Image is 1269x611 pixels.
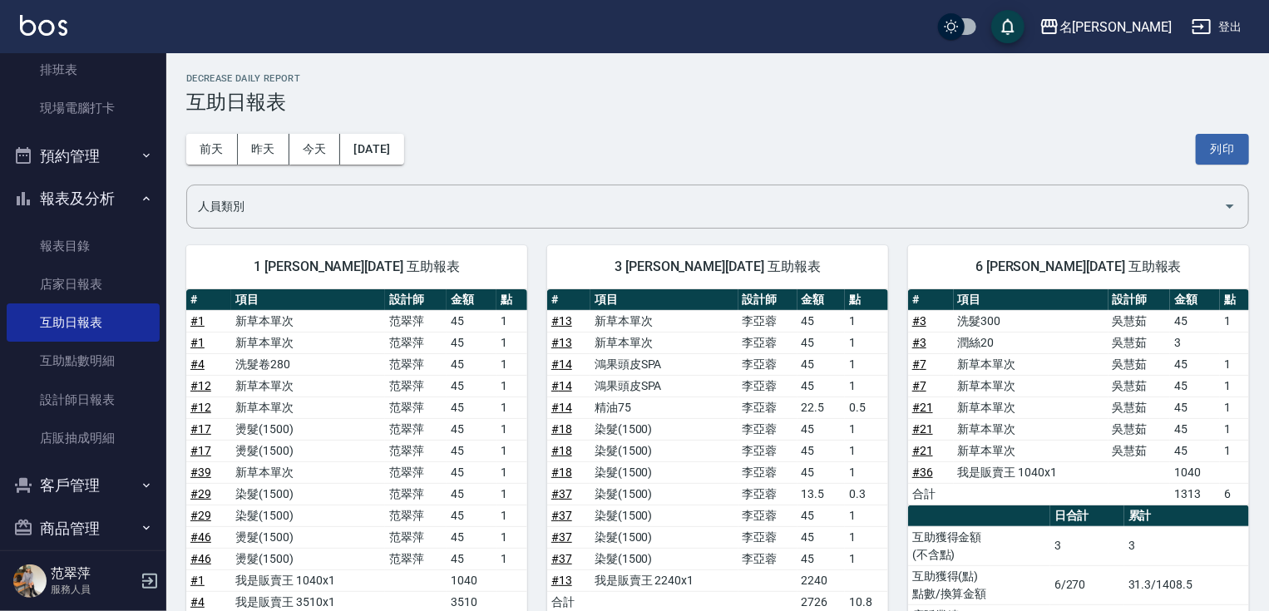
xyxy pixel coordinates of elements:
td: 3 [1124,526,1249,565]
h5: 范翠萍 [51,565,136,582]
th: 項目 [590,289,738,311]
td: 1040 [447,569,496,591]
td: 1 [496,526,527,548]
button: 客戶管理 [7,464,160,507]
span: 1 [PERSON_NAME][DATE] 互助報表 [206,259,507,275]
td: 鴻果頭皮SPA [590,375,738,397]
a: #3 [912,336,926,349]
a: #7 [912,379,926,392]
td: 合計 [908,483,954,505]
td: 吳慧茹 [1109,332,1171,353]
td: 吳慧茹 [1109,418,1171,440]
td: 1 [845,310,888,332]
td: 新草本單次 [231,310,385,332]
td: 45 [797,548,845,569]
td: 吳慧茹 [1109,353,1171,375]
button: 報表及分析 [7,177,160,220]
td: 1 [496,375,527,397]
td: 45 [797,526,845,548]
td: 范翠萍 [385,332,447,353]
td: 1 [1220,353,1249,375]
td: 新草本單次 [590,310,738,332]
a: #14 [551,357,572,371]
th: 設計師 [738,289,797,311]
td: 范翠萍 [385,310,447,332]
td: 1 [1220,375,1249,397]
a: #29 [190,487,211,500]
td: 1313 [1170,483,1220,505]
td: 1 [1220,310,1249,332]
td: 3 [1050,526,1124,565]
td: 新草本單次 [954,353,1109,375]
td: 新草本單次 [954,375,1109,397]
a: #1 [190,314,205,328]
th: 金額 [1170,289,1220,311]
th: 點 [496,289,527,311]
th: 金額 [447,289,496,311]
th: # [547,289,590,311]
td: 染髮(1500) [590,548,738,569]
td: 李亞蓉 [738,375,797,397]
td: 13.5 [797,483,845,505]
td: 新草本單次 [954,397,1109,418]
td: 新草本單次 [231,461,385,483]
td: 潤絲20 [954,332,1109,353]
td: 精油75 [590,397,738,418]
a: #18 [551,466,572,479]
th: 點 [1220,289,1249,311]
td: 1 [496,461,527,483]
td: 李亞蓉 [738,332,797,353]
table: a dense table [908,289,1249,505]
td: 新草本單次 [231,375,385,397]
td: 45 [1170,353,1220,375]
td: 1 [496,548,527,569]
td: 燙髮(1500) [231,440,385,461]
img: Person [13,564,47,598]
p: 服務人員 [51,582,136,597]
td: 1 [1220,440,1249,461]
td: 李亞蓉 [738,397,797,418]
td: 1 [845,548,888,569]
td: 1 [845,418,888,440]
td: 45 [447,483,496,505]
td: 范翠萍 [385,548,447,569]
a: #46 [190,552,211,565]
td: 鴻果頭皮SPA [590,353,738,375]
td: 45 [797,418,845,440]
td: 45 [1170,375,1220,397]
td: 新草本單次 [590,332,738,353]
a: #13 [551,314,572,328]
td: 1 [496,310,527,332]
a: #29 [190,509,211,522]
td: 染髮(1500) [590,461,738,483]
td: 新草本單次 [231,397,385,418]
h2: Decrease Daily Report [186,73,1249,84]
a: 互助點數明細 [7,342,160,380]
td: 3 [1170,332,1220,353]
a: #1 [190,336,205,349]
th: 項目 [954,289,1109,311]
button: [DATE] [340,134,403,165]
a: #13 [551,336,572,349]
button: Open [1217,193,1243,219]
td: 李亞蓉 [738,526,797,548]
td: 45 [1170,440,1220,461]
a: #21 [912,401,933,414]
td: 燙髮(1500) [231,548,385,569]
td: 1 [496,397,527,418]
button: 名[PERSON_NAME] [1033,10,1178,44]
td: 45 [797,310,845,332]
td: 燙髮(1500) [231,418,385,440]
a: #37 [551,487,572,500]
td: 1 [845,375,888,397]
td: 我是販賣王 2240x1 [590,569,738,591]
td: 范翠萍 [385,397,447,418]
td: 李亞蓉 [738,505,797,526]
a: #4 [190,357,205,371]
td: 45 [797,353,845,375]
td: 1 [845,526,888,548]
td: 45 [447,397,496,418]
td: 范翠萍 [385,461,447,483]
td: 我是販賣王 1040x1 [231,569,385,591]
td: 1 [845,440,888,461]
